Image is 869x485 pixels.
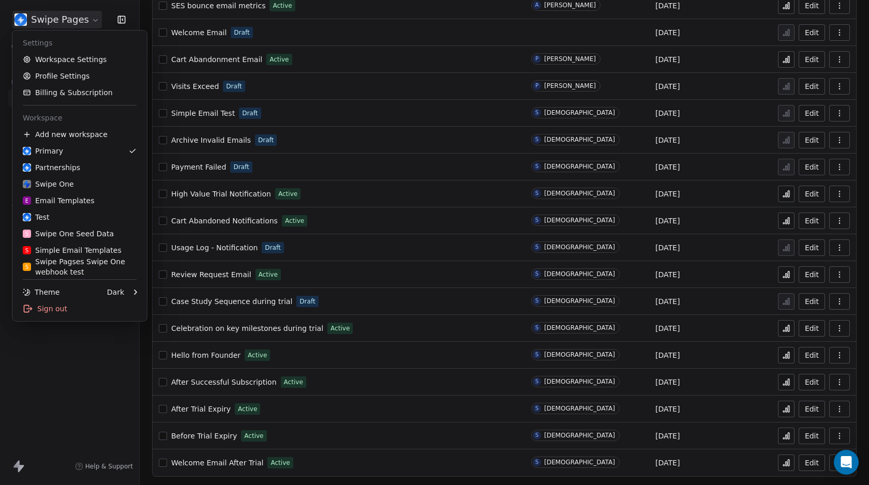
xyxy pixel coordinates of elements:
[23,180,31,188] img: swipeone-app-icon.png
[23,195,94,206] div: Email Templates
[23,147,31,155] img: user_01J93QE9VH11XXZQZDP4TWZEES.jpg
[23,229,114,239] div: Swipe One Seed Data
[25,263,28,271] span: S
[23,163,31,172] img: user_01J93QE9VH11XXZQZDP4TWZEES.jpg
[17,68,143,84] a: Profile Settings
[23,212,50,222] div: Test
[17,110,143,126] div: Workspace
[107,287,124,297] div: Dark
[23,213,31,221] img: user_01J93QE9VH11XXZQZDP4TWZEES.jpg
[25,247,28,254] span: S
[25,197,28,205] span: E
[25,230,28,238] span: S
[17,126,143,143] div: Add new workspace
[23,245,122,255] div: Simple Email Templates
[23,162,80,173] div: Partnerships
[23,287,59,297] div: Theme
[17,35,143,51] div: Settings
[17,84,143,101] a: Billing & Subscription
[23,256,137,277] div: Swipe Pagses Swipe One webhook test
[23,179,74,189] div: Swipe One
[17,300,143,317] div: Sign out
[17,51,143,68] a: Workspace Settings
[23,146,63,156] div: Primary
